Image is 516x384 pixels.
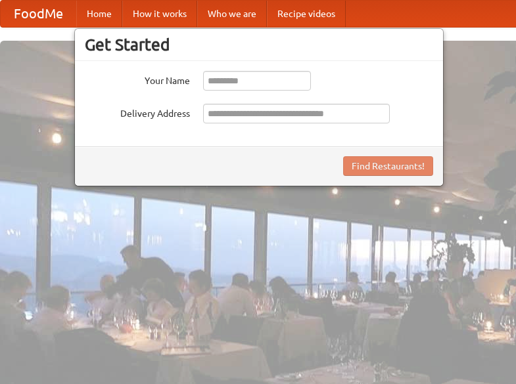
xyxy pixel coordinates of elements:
[85,35,433,54] h3: Get Started
[85,104,190,120] label: Delivery Address
[85,71,190,87] label: Your Name
[122,1,197,27] a: How it works
[197,1,267,27] a: Who we are
[76,1,122,27] a: Home
[1,1,76,27] a: FoodMe
[343,156,433,176] button: Find Restaurants!
[267,1,346,27] a: Recipe videos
